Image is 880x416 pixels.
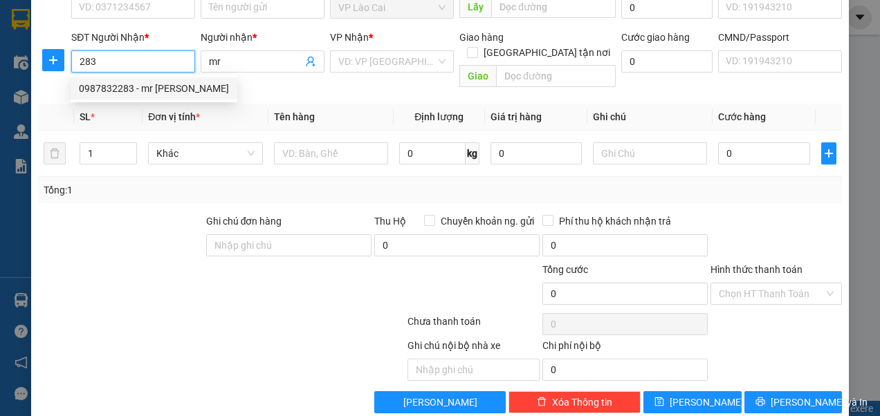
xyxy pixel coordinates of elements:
[71,77,237,100] div: 0987832283 - mr Long
[330,32,369,43] span: VP Nhận
[537,397,547,408] span: delete
[206,216,282,227] label: Ghi chú đơn hàng
[466,142,479,164] span: kg
[414,111,464,122] span: Định lượng
[459,65,496,87] span: Giao
[654,397,664,408] span: save
[744,391,843,413] button: printer[PERSON_NAME] và In
[407,359,539,381] input: Nhập ghi chú
[711,264,803,275] label: Hình thức thanh toán
[821,142,837,164] button: plus
[496,65,616,87] input: Dọc đường
[201,30,324,45] div: Người nhận
[406,314,540,338] div: Chưa thanh toán
[403,395,477,410] span: [PERSON_NAME]
[755,397,765,408] span: printer
[491,142,582,164] input: 0
[643,391,742,413] button: save[PERSON_NAME]
[718,111,766,122] span: Cước hàng
[670,395,744,410] span: [PERSON_NAME]
[552,395,612,410] span: Xóa Thông tin
[478,45,616,60] span: [GEOGRAPHIC_DATA] tận nơi
[44,182,341,198] div: Tổng: 1
[156,143,254,164] span: Khác
[822,148,836,159] span: plus
[374,391,506,413] button: [PERSON_NAME]
[148,111,200,122] span: Đơn vị tính
[542,264,588,275] span: Tổng cước
[587,104,713,131] th: Ghi chú
[80,111,91,122] span: SL
[435,214,540,229] span: Chuyển khoản ng. gửi
[459,32,504,43] span: Giao hàng
[43,55,64,66] span: plus
[71,30,195,45] div: SĐT Người Nhận
[44,142,66,164] button: delete
[718,30,842,45] div: CMND/Passport
[491,111,542,122] span: Giá trị hàng
[274,142,388,164] input: VD: Bàn, Ghế
[206,234,372,256] input: Ghi chú đơn hàng
[508,391,640,413] button: deleteXóa Thông tin
[621,50,713,73] input: Cước giao hàng
[771,395,868,410] span: [PERSON_NAME] và In
[305,56,316,67] span: user-add
[593,142,707,164] input: Ghi Chú
[374,216,406,227] span: Thu Hộ
[542,338,708,359] div: Chi phí nội bộ
[274,111,315,122] span: Tên hàng
[407,338,539,359] div: Ghi chú nội bộ nhà xe
[621,32,690,43] label: Cước giao hàng
[42,49,64,71] button: plus
[553,214,677,229] span: Phí thu hộ khách nhận trả
[79,81,229,96] div: 0987832283 - mr [PERSON_NAME]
